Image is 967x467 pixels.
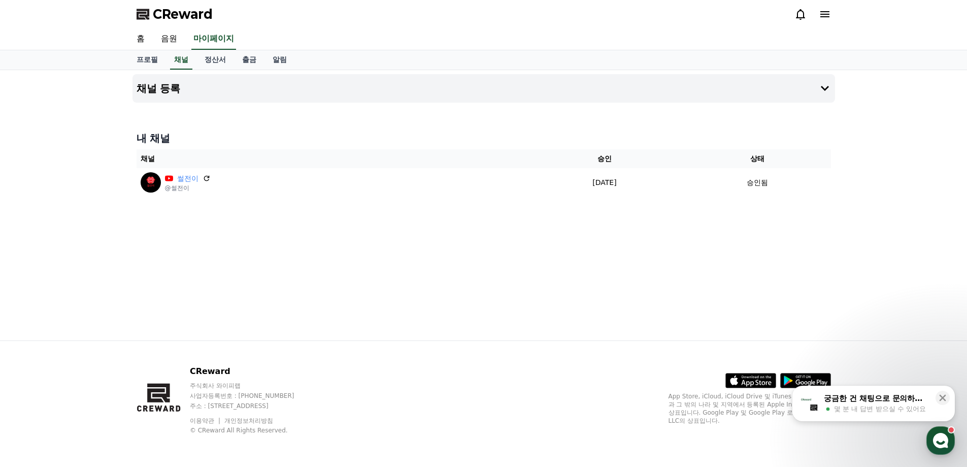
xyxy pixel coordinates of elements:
[141,172,161,193] img: 썰전이
[137,6,213,22] a: CReward
[196,50,234,70] a: 정산서
[170,50,192,70] a: 채널
[190,417,222,424] a: 이용약관
[128,50,166,70] a: 프로필
[669,392,831,425] p: App Store, iCloud, iCloud Drive 및 iTunes Store는 미국과 그 밖의 나라 및 지역에서 등록된 Apple Inc.의 서비스 상표입니다. Goo...
[224,417,273,424] a: 개인정보처리방침
[128,28,153,50] a: 홈
[137,149,525,168] th: 채널
[153,28,185,50] a: 음원
[153,6,213,22] span: CReward
[165,184,211,192] p: @썰전이
[137,131,831,145] h4: 내 채널
[234,50,264,70] a: 출금
[190,402,314,410] p: 주소 : [STREET_ADDRESS]
[190,382,314,390] p: 주식회사 와이피랩
[684,149,830,168] th: 상태
[264,50,295,70] a: 알림
[191,28,236,50] a: 마이페이지
[190,365,314,378] p: CReward
[137,83,181,94] h4: 채널 등록
[132,74,835,103] button: 채널 등록
[190,426,314,434] p: © CReward All Rights Reserved.
[747,177,768,188] p: 승인됨
[525,149,685,168] th: 승인
[529,177,681,188] p: [DATE]
[190,392,314,400] p: 사업자등록번호 : [PHONE_NUMBER]
[177,173,198,184] a: 썰전이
